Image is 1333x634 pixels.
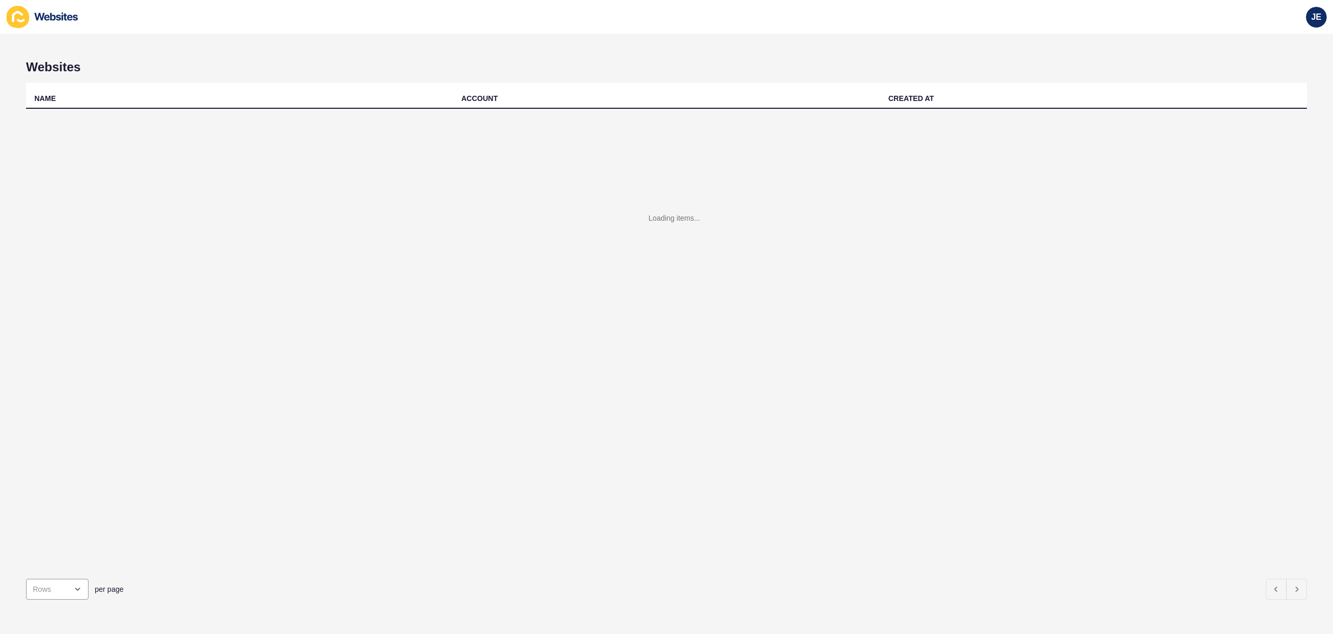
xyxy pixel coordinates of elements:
[888,93,934,104] div: CREATED AT
[26,579,89,600] div: open menu
[649,213,700,223] div: Loading items...
[26,60,1307,74] h1: Websites
[461,93,498,104] div: ACCOUNT
[95,584,123,594] span: per page
[34,93,56,104] div: NAME
[1311,12,1322,22] span: JE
